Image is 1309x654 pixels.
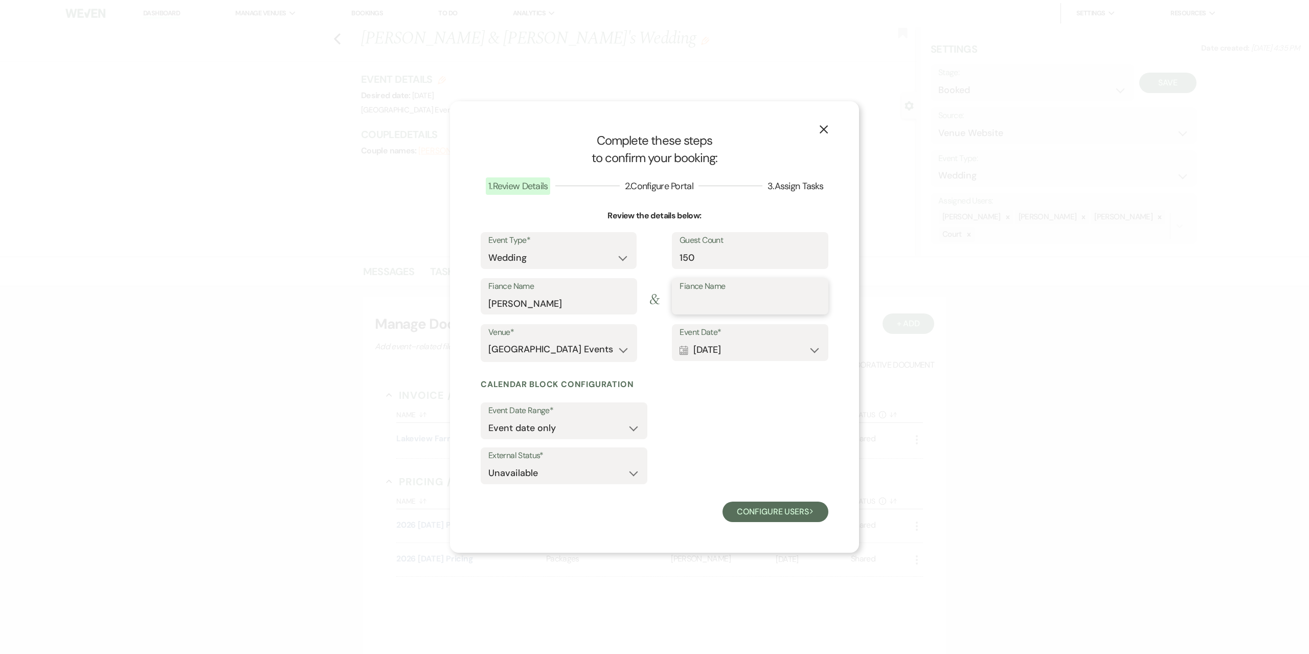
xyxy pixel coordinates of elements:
[625,180,693,192] span: 2 . Configure Portal
[488,279,629,294] label: Fiance Name
[680,340,821,360] button: [DATE]
[680,233,821,248] label: Guest Count
[481,182,555,191] button: 1.Review Details
[680,279,821,294] label: Fiance Name
[768,180,823,192] span: 3 . Assign Tasks
[723,502,828,522] button: Configure users
[620,182,698,191] button: 2.Configure Portal
[486,177,550,195] span: 1 . Review Details
[488,325,629,340] label: Venue*
[680,325,821,340] label: Event Date*
[481,132,828,166] h1: Complete these steps to confirm your booking:
[481,379,828,390] h6: Calendar block configuration
[762,182,828,191] button: 3.Assign Tasks
[488,448,640,463] label: External Status*
[488,403,640,418] label: Event Date Range*
[637,288,672,324] span: &
[481,210,828,221] h3: Review the details below:
[488,233,629,248] label: Event Type*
